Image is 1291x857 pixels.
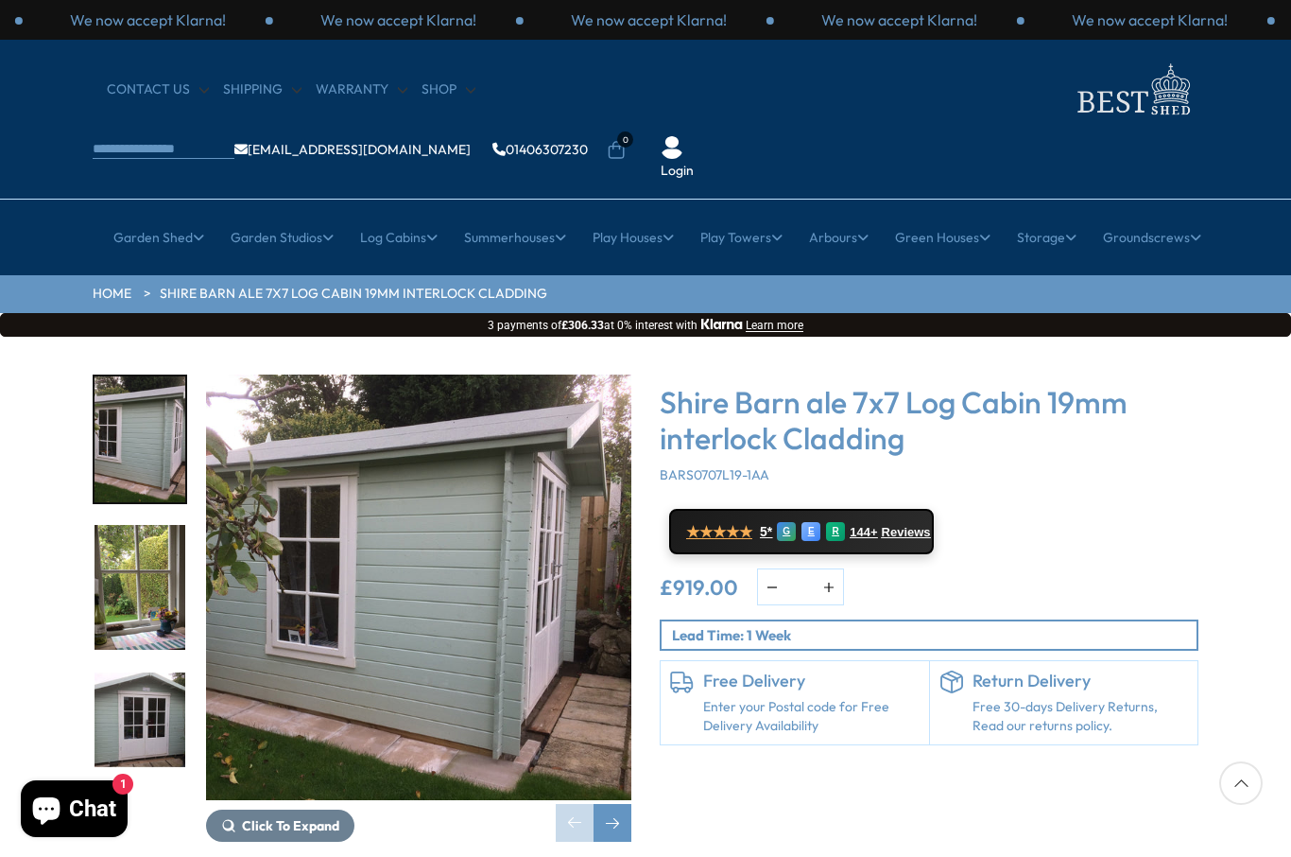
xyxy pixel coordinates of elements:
span: ★★★★★ [686,523,752,541]
a: CONTACT US [107,80,209,99]
h3: Shire Barn ale 7x7 Log Cabin 19mm interlock Cladding [660,384,1198,457]
a: 01406307230 [492,143,588,156]
p: We now accept Klarna! [320,9,476,30]
div: E [801,522,820,541]
span: Click To Expand [242,817,339,834]
a: Login [661,162,694,181]
inbox-online-store-chat: Shopify online store chat [15,780,133,842]
a: Green Houses [895,214,990,261]
h6: Return Delivery [973,671,1189,691]
a: Groundscrews [1103,214,1201,261]
a: Shop [422,80,475,99]
img: User Icon [661,136,683,159]
p: We now accept Klarna! [821,9,977,30]
div: 1 / 11 [206,375,631,842]
div: 3 / 3 [23,9,273,30]
a: ★★★★★ 5* G E R 144+ Reviews [669,509,934,554]
div: Previous slide [556,804,594,842]
img: logo [1066,59,1198,120]
img: Barnsdale_3_4855ff5d-416b-49fb-b135-f2c42e7340e7_200x200.jpg [95,525,185,651]
a: Play Houses [593,214,674,261]
a: HOME [93,285,131,304]
img: Barnsdale_2_cea6fa23-7322-4614-ab76-fb9754416e1c_200x200.jpg [95,376,185,502]
div: 2 / 3 [524,9,774,30]
a: Log Cabins [360,214,438,261]
a: Arbours [809,214,869,261]
p: We now accept Klarna! [571,9,727,30]
span: 0 [617,131,633,148]
ins: £919.00 [660,577,738,598]
a: Shire Barn ale 7x7 Log Cabin 19mm interlock Cladding [160,285,547,304]
div: 1 / 11 [93,375,187,504]
img: Shire Barn ale 7x7 Log Cabin 19mm interlock Cladding - Best Shed [206,375,631,800]
div: 3 / 11 [93,671,187,800]
a: Garden Shed [113,214,204,261]
p: Lead Time: 1 Week [672,625,1196,645]
div: Next slide [594,804,631,842]
a: [EMAIL_ADDRESS][DOMAIN_NAME] [234,143,471,156]
a: Summerhouses [464,214,566,261]
p: We now accept Klarna! [1072,9,1228,30]
a: Warranty [316,80,407,99]
a: Storage [1017,214,1076,261]
div: 1 / 3 [1024,9,1275,30]
div: 3 / 3 [774,9,1024,30]
img: Barnsdale_ef622831-4fbb-42f2-b578-2a342bac17f4_200x200.jpg [95,673,185,798]
p: Free 30-days Delivery Returns, Read our returns policy. [973,698,1189,735]
span: BARS0707L19-1AA [660,466,769,483]
p: We now accept Klarna! [70,9,226,30]
a: Garden Studios [231,214,334,261]
span: 144+ [850,525,877,540]
a: Enter your Postal code for Free Delivery Availability [703,698,920,735]
div: 2 / 11 [93,523,187,653]
h6: Free Delivery [703,671,920,691]
span: Reviews [882,525,931,540]
div: R [826,522,845,541]
a: Shipping [223,80,301,99]
a: 0 [607,141,626,160]
a: Play Towers [700,214,783,261]
div: G [777,522,796,541]
div: 1 / 3 [273,9,524,30]
button: Click To Expand [206,810,354,842]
